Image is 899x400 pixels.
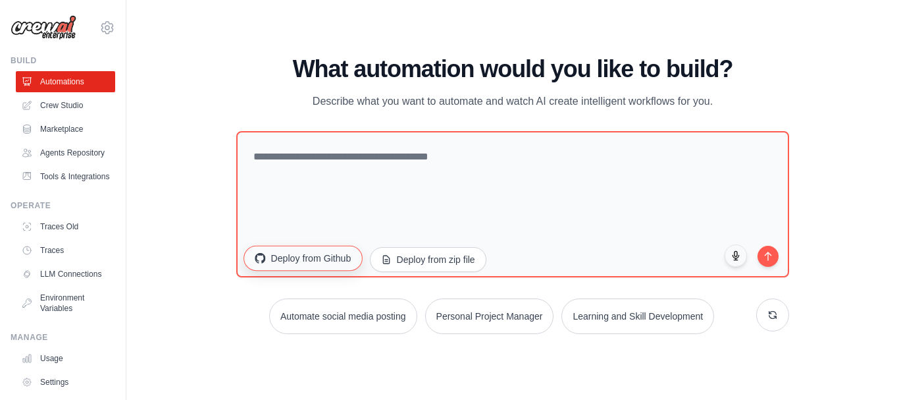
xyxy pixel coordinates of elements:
[16,142,115,163] a: Agents Repository
[16,287,115,319] a: Environment Variables
[16,166,115,187] a: Tools & Integrations
[561,299,714,334] button: Learning and Skill Development
[16,71,115,92] a: Automations
[11,200,115,211] div: Operate
[244,245,362,270] button: Deploy from Github
[16,119,115,140] a: Marketplace
[11,55,115,66] div: Build
[269,299,417,334] button: Automate social media posting
[16,240,115,261] a: Traces
[16,216,115,237] a: Traces Old
[16,95,115,116] a: Crew Studio
[292,93,734,110] p: Describe what you want to automate and watch AI create intelligent workflows for you.
[16,264,115,285] a: LLM Connections
[11,15,76,40] img: Logo
[11,332,115,343] div: Manage
[16,372,115,393] a: Settings
[425,299,554,334] button: Personal Project Manager
[236,56,789,82] h1: What automation would you like to build?
[370,247,486,272] button: Deploy from zip file
[16,348,115,369] a: Usage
